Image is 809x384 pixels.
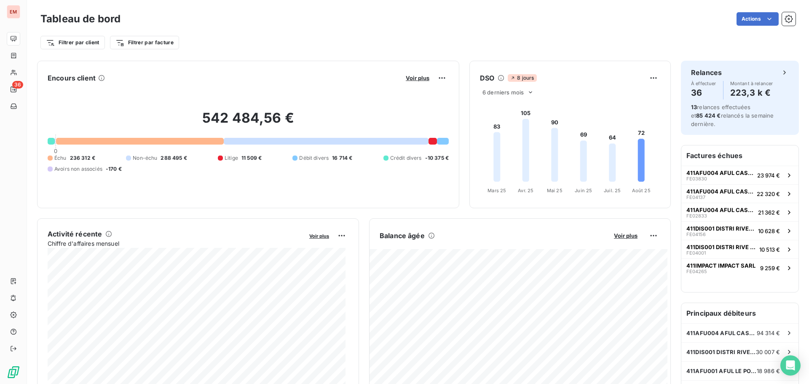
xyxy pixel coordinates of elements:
[12,81,23,89] span: 36
[737,12,779,26] button: Actions
[691,104,774,127] span: relances effectuées et relancés la semaine dernière.
[488,188,506,193] tspan: Mars 25
[309,233,329,239] span: Voir plus
[547,188,563,193] tspan: Mai 25
[686,213,707,218] span: FE02833
[70,154,95,162] span: 236 312 €
[757,191,780,197] span: 22 320 €
[54,154,67,162] span: Échu
[757,330,780,336] span: 94 314 €
[40,11,121,27] h3: Tableau de bord
[40,36,105,49] button: Filtrer par client
[758,209,780,216] span: 21 362 €
[161,154,187,162] span: 288 495 €
[757,368,780,374] span: 18 986 €
[425,154,449,162] span: -10 375 €
[7,365,20,379] img: Logo LeanPay
[681,221,798,240] button: 411DIS001 DISTRI RIVE GAUCHEFE0415610 628 €
[681,203,798,221] button: 411AFU004 AFUL CASABONAFE0283321 362 €
[780,355,801,376] div: Open Intercom Messenger
[681,240,798,258] button: 411DIS001 DISTRI RIVE GAUCHEFE0400110 513 €
[110,36,179,49] button: Filtrer par facture
[307,232,332,239] button: Voir plus
[508,74,536,82] span: 8 jours
[614,232,638,239] span: Voir plus
[48,239,303,248] span: Chiffre d'affaires mensuel
[681,303,798,323] h6: Principaux débiteurs
[299,154,329,162] span: Débit divers
[332,154,352,162] span: 16 714 €
[686,349,756,355] span: 411DIS001 DISTRI RIVE GAUCHE
[759,246,780,253] span: 10 513 €
[686,250,706,255] span: FE04001
[757,172,780,179] span: 23 974 €
[686,225,755,232] span: 411DIS001 DISTRI RIVE GAUCHE
[686,330,757,336] span: 411AFU004 AFUL CASABONA
[604,188,621,193] tspan: Juil. 25
[686,188,753,195] span: 411AFU004 AFUL CASABONA
[7,83,20,96] a: 36
[681,145,798,166] h6: Factures échues
[681,258,798,277] button: 411IMPACT IMPACT SARLFE042659 259 €
[7,5,20,19] div: EM
[380,231,425,241] h6: Balance âgée
[54,148,57,154] span: 0
[403,74,432,82] button: Voir plus
[760,265,780,271] span: 9 259 €
[756,349,780,355] span: 30 007 €
[480,73,494,83] h6: DSO
[48,110,449,135] h2: 542 484,56 €
[691,67,722,78] h6: Relances
[406,75,429,81] span: Voir plus
[686,232,706,237] span: FE04156
[133,154,157,162] span: Non-échu
[691,81,716,86] span: À effectuer
[48,229,102,239] h6: Activité récente
[518,188,533,193] tspan: Avr. 25
[632,188,651,193] tspan: Août 25
[686,195,705,200] span: FE04137
[691,104,697,110] span: 13
[225,154,238,162] span: Litige
[730,81,773,86] span: Montant à relancer
[686,169,754,176] span: 411AFU004 AFUL CASABONA
[54,165,102,173] span: Avoirs non associés
[686,368,757,374] span: 411AFU001 AFUL LE PORT SACRE COEUR
[686,207,755,213] span: 411AFU004 AFUL CASABONA
[686,262,755,269] span: 411IMPACT IMPACT SARL
[758,228,780,234] span: 10 628 €
[696,112,721,119] span: 85 424 €
[681,184,798,203] button: 411AFU004 AFUL CASABONAFE0413722 320 €
[686,244,756,250] span: 411DIS001 DISTRI RIVE GAUCHE
[241,154,262,162] span: 11 509 €
[106,165,122,173] span: -170 €
[730,86,773,99] h4: 223,3 k €
[691,86,716,99] h4: 36
[686,176,707,181] span: FE03830
[482,89,524,96] span: 6 derniers mois
[611,232,640,239] button: Voir plus
[686,269,707,274] span: FE04265
[575,188,592,193] tspan: Juin 25
[390,154,422,162] span: Crédit divers
[681,166,798,184] button: 411AFU004 AFUL CASABONAFE0383023 974 €
[48,73,96,83] h6: Encours client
